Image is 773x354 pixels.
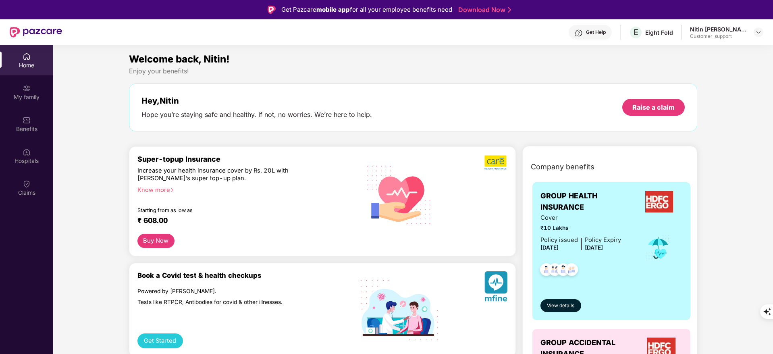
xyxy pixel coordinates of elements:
div: Hope you’re staying safe and healthy. If not, no worries. We’re here to help. [141,110,372,119]
img: svg+xml;base64,PHN2ZyB3aWR0aD0iMjAiIGhlaWdodD0iMjAiIHZpZXdCb3g9IjAgMCAyMCAyMCIgZmlsbD0ibm9uZSIgeG... [23,84,31,92]
img: Stroke [508,6,511,14]
img: svg+xml;base64,PHN2ZyBpZD0iSG9tZSIgeG1sbnM9Imh0dHA6Ly93d3cudzMub3JnLzIwMDAvc3ZnIiB3aWR0aD0iMjAiIG... [23,52,31,60]
img: svg+xml;base64,PHN2ZyBpZD0iRHJvcGRvd24tMzJ4MzIiIHhtbG5zPSJodHRwOi8vd3d3LnczLm9yZy8yMDAwL3N2ZyIgd2... [755,29,762,35]
div: Super-topup Insurance [137,155,353,163]
div: Raise a claim [632,103,675,112]
span: right [170,188,175,192]
span: ₹10 Lakhs [540,224,621,233]
div: Know more [137,186,349,192]
div: Powered by [PERSON_NAME]. [137,287,318,295]
span: Welcome back, Nitin! [129,53,230,65]
div: Policy issued [540,235,578,245]
div: Hey, Nitin [141,96,372,106]
a: Download Now [458,6,509,14]
span: GROUP HEALTH INSURANCE [540,190,637,213]
div: Tests like RTPCR, Antibodies for covid & other illnesses. [137,298,318,306]
button: View details [540,299,581,312]
img: svg+xml;base64,PHN2ZyB4bWxucz0iaHR0cDovL3d3dy53My5vcmcvMjAwMC9zdmciIHhtbG5zOnhsaW5rPSJodHRwOi8vd3... [361,155,438,233]
img: svg+xml;base64,PHN2ZyB4bWxucz0iaHR0cDovL3d3dy53My5vcmcvMjAwMC9zdmciIHdpZHRoPSI0OC45NDMiIGhlaWdodD... [553,261,573,281]
img: svg+xml;base64,PHN2ZyBpZD0iSG9zcGl0YWxzIiB4bWxucz0iaHR0cDovL3d3dy53My5vcmcvMjAwMC9zdmciIHdpZHRoPS... [23,148,31,156]
div: Policy Expiry [585,235,621,245]
button: Get Started [137,333,183,348]
span: E [634,27,638,37]
img: icon [645,235,671,261]
img: svg+xml;base64,PHN2ZyB4bWxucz0iaHR0cDovL3d3dy53My5vcmcvMjAwMC9zdmciIHdpZHRoPSI0OC45NDMiIGhlaWdodD... [562,261,582,281]
img: insurerLogo [645,191,674,212]
strong: mobile app [316,6,350,13]
div: ₹ 608.00 [137,216,345,226]
img: svg+xml;base64,PHN2ZyB4bWxucz0iaHR0cDovL3d3dy53My5vcmcvMjAwMC9zdmciIHdpZHRoPSI0OC45MTUiIGhlaWdodD... [545,261,565,281]
div: Book a Covid test & health checkups [137,271,353,279]
img: svg+xml;base64,PHN2ZyBpZD0iQmVuZWZpdHMiIHhtbG5zPSJodHRwOi8vd3d3LnczLm9yZy8yMDAwL3N2ZyIgd2lkdGg9Ij... [23,116,31,124]
span: [DATE] [585,244,603,251]
img: svg+xml;base64,PHN2ZyB4bWxucz0iaHR0cDovL3d3dy53My5vcmcvMjAwMC9zdmciIHhtbG5zOnhsaW5rPSJodHRwOi8vd3... [484,271,507,305]
div: Eight Fold [645,29,673,36]
div: Nitin [PERSON_NAME] [690,25,746,33]
div: Increase your health insurance cover by Rs. 20L with [PERSON_NAME]’s super top-up plan. [137,167,318,183]
span: Cover [540,213,621,223]
div: Starting from as low as [137,207,319,213]
div: Enjoy your benefits! [129,67,698,75]
img: svg+xml;base64,PHN2ZyBpZD0iQ2xhaW0iIHhtbG5zPSJodHRwOi8vd3d3LnczLm9yZy8yMDAwL3N2ZyIgd2lkdGg9IjIwIi... [23,180,31,188]
span: [DATE] [540,244,559,251]
div: Get Pazcare for all your employee benefits need [281,5,452,15]
div: Get Help [586,29,606,35]
img: b5dec4f62d2307b9de63beb79f102df3.png [484,155,507,170]
div: Customer_support [690,33,746,40]
img: svg+xml;base64,PHN2ZyB4bWxucz0iaHR0cDovL3d3dy53My5vcmcvMjAwMC9zdmciIHdpZHRoPSI0OC45NDMiIGhlaWdodD... [536,261,556,281]
button: Buy Now [137,234,175,248]
img: Logo [268,6,276,14]
img: svg+xml;base64,PHN2ZyBpZD0iSGVscC0zMngzMiIgeG1sbnM9Imh0dHA6Ly93d3cudzMub3JnLzIwMDAvc3ZnIiB3aWR0aD... [575,29,583,37]
img: svg+xml;base64,PHN2ZyB4bWxucz0iaHR0cDovL3d3dy53My5vcmcvMjAwMC9zdmciIHdpZHRoPSIxOTIiIGhlaWdodD0iMT... [361,280,438,339]
span: View details [547,302,574,310]
img: New Pazcare Logo [10,27,62,37]
span: Company benefits [531,161,594,173]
